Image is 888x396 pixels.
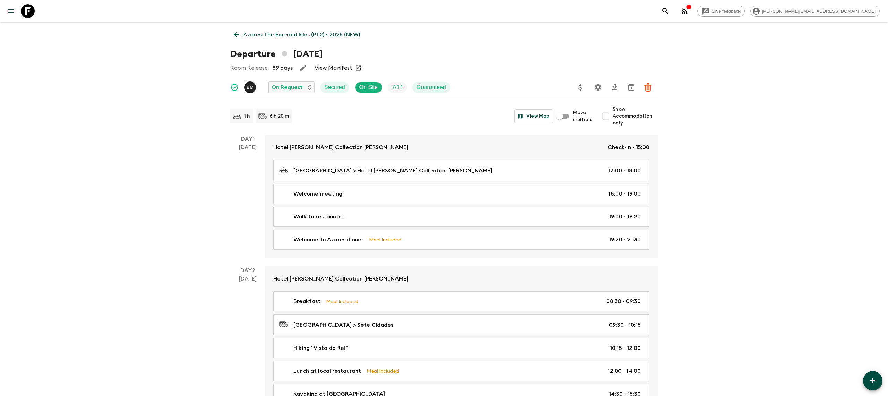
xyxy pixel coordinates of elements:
span: Show Accommodation only [613,106,658,127]
p: Hotel [PERSON_NAME] Collection [PERSON_NAME] [273,275,408,283]
a: Azores: The Emerald Isles (PT2) • 2025 (NEW) [230,28,364,42]
p: Room Release: [230,64,269,72]
button: Update Price, Early Bird Discount and Costs [573,80,587,94]
a: Walk to restaurant19:00 - 19:20 [273,207,649,227]
button: BM [244,81,257,93]
p: B M [247,85,254,90]
div: Trip Fill [388,82,407,93]
p: Meal Included [369,236,401,243]
p: 6 h 20 m [270,113,289,120]
span: [PERSON_NAME][EMAIL_ADDRESS][DOMAIN_NAME] [758,9,879,14]
p: Guaranteed [417,83,446,92]
p: Hiking "Vista do Rei" [293,344,348,352]
a: BreakfastMeal Included08:30 - 09:30 [273,291,649,311]
p: 7 / 14 [392,83,403,92]
p: 19:00 - 19:20 [609,213,641,221]
button: Archive (Completed, Cancelled or Unsynced Departures only) [624,80,638,94]
p: Azores: The Emerald Isles (PT2) • 2025 (NEW) [243,31,360,39]
a: Hiking "Vista do Rei"10:15 - 12:00 [273,338,649,358]
p: 19:20 - 21:30 [609,235,641,244]
p: Day 2 [230,266,265,275]
a: Welcome meeting18:00 - 19:00 [273,184,649,204]
p: Meal Included [326,298,358,305]
p: On Request [272,83,303,92]
p: Welcome meeting [293,190,342,198]
a: Welcome to Azores dinnerMeal Included19:20 - 21:30 [273,230,649,250]
a: [GEOGRAPHIC_DATA] > Hotel [PERSON_NAME] Collection [PERSON_NAME]17:00 - 18:00 [273,160,649,181]
span: Bruno Melo [244,84,257,89]
p: 1 h [244,113,250,120]
button: menu [4,4,18,18]
p: Welcome to Azores dinner [293,235,364,244]
p: 09:30 - 10:15 [609,321,641,329]
p: Lunch at local restaurant [293,367,361,375]
p: [GEOGRAPHIC_DATA] > Sete Cidades [293,321,393,329]
p: 17:00 - 18:00 [608,166,641,175]
div: Secured [320,82,349,93]
h1: Departure [DATE] [230,47,322,61]
a: Give feedback [697,6,745,17]
p: 10:15 - 12:00 [610,344,641,352]
button: Download CSV [608,80,622,94]
p: Secured [324,83,345,92]
p: Walk to restaurant [293,213,344,221]
p: [GEOGRAPHIC_DATA] > Hotel [PERSON_NAME] Collection [PERSON_NAME] [293,166,492,175]
a: Hotel [PERSON_NAME] Collection [PERSON_NAME]Check-in - 15:00 [265,135,658,160]
p: Day 1 [230,135,265,143]
div: [PERSON_NAME][EMAIL_ADDRESS][DOMAIN_NAME] [750,6,880,17]
span: Give feedback [708,9,744,14]
p: Breakfast [293,297,321,305]
button: Settings [591,80,605,94]
a: [GEOGRAPHIC_DATA] > Sete Cidades09:30 - 10:15 [273,314,649,335]
a: Lunch at local restaurantMeal Included12:00 - 14:00 [273,361,649,381]
p: 89 days [272,64,293,72]
button: View Map [514,109,553,123]
p: 12:00 - 14:00 [608,367,641,375]
div: [DATE] [239,143,257,258]
p: Meal Included [367,367,399,375]
p: 18:00 - 19:00 [608,190,641,198]
div: On Site [355,82,382,93]
p: 08:30 - 09:30 [606,297,641,305]
a: Hotel [PERSON_NAME] Collection [PERSON_NAME] [265,266,658,291]
button: search adventures [658,4,672,18]
p: On Site [359,83,378,92]
span: Move multiple [573,109,593,123]
button: Delete [641,80,655,94]
p: Hotel [PERSON_NAME] Collection [PERSON_NAME] [273,143,408,152]
a: View Manifest [315,64,352,71]
p: Check-in - 15:00 [608,143,649,152]
svg: Synced Successfully [230,83,239,92]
